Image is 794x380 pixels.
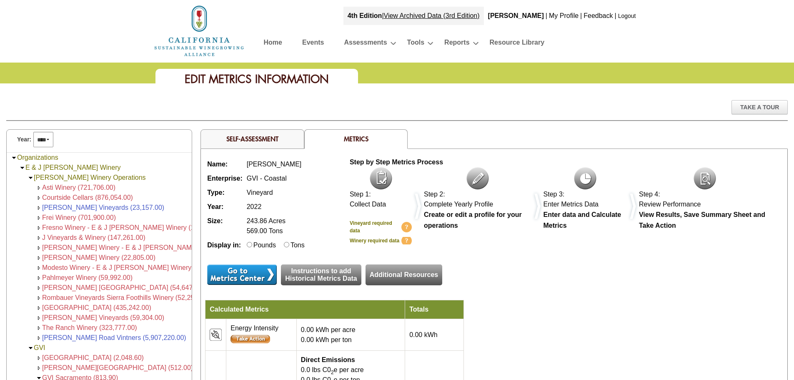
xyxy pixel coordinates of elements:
[42,234,145,241] a: J Vineyards & Winery (147,261.00)
[205,171,244,186] td: Enterprise:
[350,220,392,234] b: Vineyard required data
[11,155,17,161] img: Collapse Organizations
[412,191,424,222] img: dividers.png
[42,354,144,361] a: [GEOGRAPHIC_DATA] (2,048.60)
[42,314,164,321] a: [PERSON_NAME] Vineyards (59,304.00)
[301,326,356,343] span: 0.00 kWh per acre 0.00 kWh per ton
[205,238,244,252] td: Display in:
[25,164,121,171] a: E & J [PERSON_NAME] Winery
[350,237,412,244] a: Winery required data
[247,189,273,196] span: Vineyard
[185,72,329,86] span: Edit Metrics Information
[230,335,270,343] input: Submit
[42,224,235,231] a: Fresno Winery - E & J [PERSON_NAME] Winery (18,946,685.00)
[544,189,627,209] div: Step 3: Enter Metrics Data
[281,264,361,285] a: Instructions to addHistorical Metrics Data
[42,244,270,251] a: [PERSON_NAME] Winery - E & J [PERSON_NAME] Winery (30,993,770.00)
[42,214,116,221] a: Frei Winery (701,900.00)
[302,37,324,51] a: Events
[549,12,579,19] a: My Profile
[247,203,262,210] span: 2022
[574,167,596,189] img: icon-metrics.png
[264,37,282,51] a: Home
[42,324,137,331] a: The Ranch Winery (323,777.00)
[253,242,276,249] label: Pounds
[19,165,25,171] img: Collapse E & J Gallo Winery
[444,37,469,51] a: Reports
[153,4,245,58] img: logo_cswa2x.png
[614,7,617,25] div: |
[343,7,484,25] div: |
[344,37,387,51] a: Assessments
[407,37,424,51] a: Tools
[226,319,297,351] td: Energy Intensity
[205,200,244,214] td: Year:
[424,211,522,229] b: Create or edit a profile for your operations
[545,7,548,25] div: |
[42,284,204,291] a: [PERSON_NAME] [GEOGRAPHIC_DATA] (54,647.00)
[627,191,639,222] img: dividers.png
[42,334,186,341] a: [PERSON_NAME] Road Vintners (5,907,220.00)
[42,274,133,281] a: Pahlmeyer Winery (59,992.00)
[205,186,244,200] td: Type:
[488,12,544,19] b: [PERSON_NAME]
[544,211,621,229] b: Enter data and Calculate Metrics
[694,167,716,189] img: icon-review.png
[207,264,277,285] input: Submit
[370,167,392,189] img: icon-collect-data.png
[405,300,464,319] td: Totals
[17,154,58,161] a: Organizations
[350,189,412,209] div: Step 1: Collect Data
[34,344,45,351] a: GVI
[210,329,222,341] img: icon_resources_energy-2.png
[42,204,164,211] a: [PERSON_NAME] Vineyards (23,157.00)
[639,211,765,229] b: View Results, Save Summary Sheet and Take Action
[42,364,193,371] span: [PERSON_NAME][GEOGRAPHIC_DATA] (512.00)
[205,157,244,171] td: Name:
[42,304,151,311] a: [GEOGRAPHIC_DATA] (435,242.00)
[247,175,287,182] span: GVI - Coastal
[247,217,286,234] span: 243.86 Acres 569.00 Tons
[247,161,302,168] span: [PERSON_NAME]
[579,7,583,25] div: |
[42,254,155,261] a: [PERSON_NAME] Winery (22,805.00)
[409,331,438,338] span: 0.00 kWh
[639,189,771,209] div: Step 4: Review Performance
[350,159,443,166] b: Step by Step Metrics Process
[424,189,531,209] div: Step 2: Complete Yearly Profile
[42,194,133,201] a: Courtside Cellars (876,054.00)
[731,100,788,114] div: Take A Tour
[42,294,210,301] a: Rombauer Vineyards Sierra Foothills Winery (52,258.00)
[366,264,442,285] a: Additional Resources
[531,191,544,222] img: dividers.png
[384,12,480,19] a: View Archived Data (3rd Edition)
[28,345,34,351] img: Collapse GVI
[301,356,355,363] b: Direct Emissions
[618,13,636,19] a: Logout
[205,214,244,238] td: Size:
[344,134,368,143] span: Metrics
[17,135,31,144] span: Year:
[153,27,245,34] a: Home
[42,264,237,271] a: Modesto Winery - E & J [PERSON_NAME] Winery (3,479,737.00)
[28,175,34,181] img: Collapse Gallo Winery Operations
[350,219,412,234] a: Vineyard required data
[42,184,115,191] a: Asti Winery (721,706.00)
[331,370,334,375] sub: 2
[490,37,545,51] a: Resource Library
[226,134,278,143] a: Self-Assessment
